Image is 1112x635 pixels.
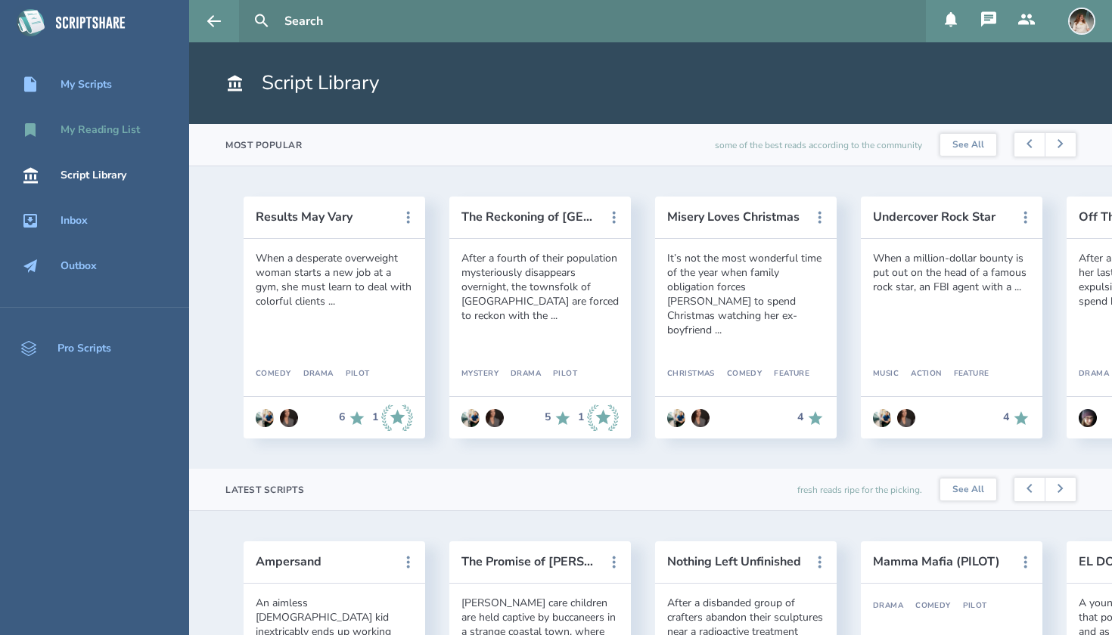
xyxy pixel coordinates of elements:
div: Outbox [61,260,97,272]
img: user_1597253789-crop.jpg [1079,409,1097,427]
div: It’s not the most wonderful time of the year when family obligation forces [PERSON_NAME] to spend... [667,251,825,337]
h1: Script Library [225,70,379,97]
div: My Reading List [61,124,140,136]
button: Mamma Mafia (PILOT) [873,555,1009,568]
div: 4 [1003,411,1009,423]
div: Pilot [951,602,987,611]
a: Go to Zaelyna (Zae) Beck's profile [1079,401,1097,435]
div: Comedy [256,370,291,379]
div: 1 Industry Recommends [578,404,619,432]
div: When a desperate overweight woman starts a new job at a gym, she must learn to deal with colorful... [256,251,413,308]
div: Feature [762,370,809,379]
div: After a fourth of their population mysteriously disappears overnight, the townsfolk of [GEOGRAPHI... [461,251,619,323]
div: Comedy [903,602,951,611]
img: user_1673573717-crop.jpg [461,409,480,427]
div: 6 [339,411,345,423]
img: user_1604966854-crop.jpg [280,409,298,427]
button: Undercover Rock Star [873,210,1009,224]
div: Christmas [667,370,715,379]
div: 1 [578,411,584,423]
img: user_1673573717-crop.jpg [873,409,891,427]
img: user_1673573717-crop.jpg [667,409,685,427]
div: fresh reads ripe for the picking. [797,469,922,510]
div: 4 Recommends [1003,409,1030,427]
div: Drama [291,370,334,379]
button: Misery Loves Christmas [667,210,803,224]
div: 5 Recommends [545,404,572,432]
div: Music [873,370,899,379]
div: Comedy [715,370,763,379]
a: See All [940,479,996,501]
img: user_1604966854-crop.jpg [897,409,915,427]
button: The Promise of [PERSON_NAME] [461,555,598,568]
div: Drama [499,370,541,379]
img: user_1604966854-crop.jpg [486,409,504,427]
div: Pilot [334,370,370,379]
div: Pilot [541,370,577,379]
div: 1 Industry Recommends [372,404,413,432]
div: Drama [1079,370,1109,379]
div: Latest Scripts [225,484,304,496]
div: Script Library [61,169,126,181]
div: My Scripts [61,79,112,91]
button: Ampersand [256,555,392,568]
div: 4 [797,411,803,423]
a: See All [940,134,996,156]
div: Feature [942,370,989,379]
div: 1 [372,411,378,423]
div: Drama [873,602,903,611]
div: 6 Recommends [339,404,366,432]
img: user_1757531862-crop.jpg [1068,8,1095,35]
div: Mystery [461,370,499,379]
img: user_1604966854-crop.jpg [691,409,710,427]
button: Results May Vary [256,210,392,224]
div: some of the best reads according to the community [715,124,922,166]
button: The Reckoning of [GEOGRAPHIC_DATA] [461,210,598,224]
div: When a million-dollar bounty is put out on the head of a famous rock star, an FBI agent with a ... [873,251,1030,294]
img: user_1673573717-crop.jpg [256,409,274,427]
button: Nothing Left Unfinished [667,555,803,568]
div: Most Popular [225,139,302,151]
div: 4 Recommends [797,409,825,427]
div: 5 [545,411,551,423]
div: Inbox [61,215,88,227]
div: Action [899,370,942,379]
div: Pro Scripts [57,342,111,355]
